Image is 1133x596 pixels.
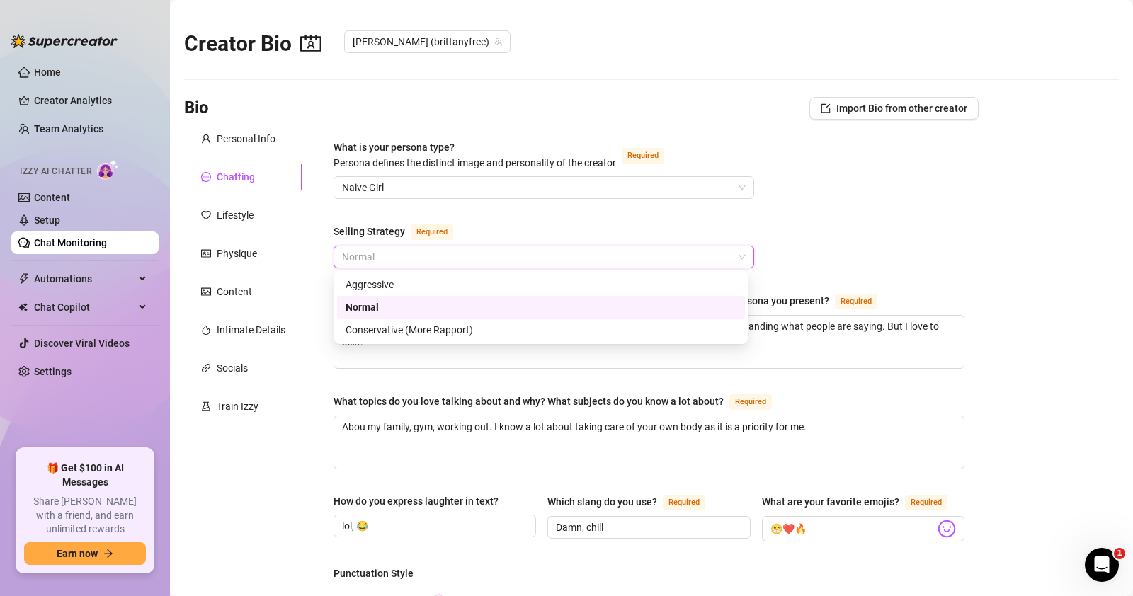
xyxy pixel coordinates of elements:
[762,493,963,510] label: What are your favorite emojis?
[334,566,414,581] div: Punctuation Style
[217,246,257,261] div: Physique
[18,302,28,312] img: Chat Copilot
[411,224,453,240] span: Required
[201,287,211,297] span: picture
[184,97,209,120] h3: Bio
[24,462,146,489] span: 🎁 Get $100 in AI Messages
[334,393,787,410] label: What topics do you love talking about and why? What subjects do you know a lot about?
[809,97,979,120] button: Import Bio from other creator
[821,103,831,113] span: import
[34,67,61,78] a: Home
[334,316,964,368] textarea: How would you describe your online personality? How do your fans see you or the type of persona y...
[342,177,746,198] span: Naive Girl
[334,142,616,168] span: What is your persona type?
[217,322,285,338] div: Intimate Details
[201,248,211,258] span: idcard
[201,401,211,411] span: experiment
[938,520,956,538] img: svg%3e
[300,33,321,54] span: contacts
[836,103,967,114] span: Import Bio from other creator
[217,399,258,414] div: Train Izzy
[34,123,103,134] a: Team Analytics
[334,416,964,469] textarea: What topics do you love talking about and why? What subjects do you know a lot about?
[770,520,935,538] input: What are your favorite emojis?
[342,518,525,534] input: How do you express laughter in text?
[1114,548,1125,559] span: 1
[201,172,211,182] span: message
[217,360,248,376] div: Socials
[20,165,91,178] span: Izzy AI Chatter
[97,159,119,180] img: AI Chatter
[217,169,255,185] div: Chatting
[34,237,107,248] a: Chat Monitoring
[334,293,829,309] div: How would you describe your online personality? How do your fans see you or the type of persona y...
[217,131,275,147] div: Personal Info
[622,148,664,164] span: Required
[34,366,72,377] a: Settings
[905,495,947,510] span: Required
[34,296,135,319] span: Chat Copilot
[663,495,705,510] span: Required
[342,246,746,268] span: Normal
[334,292,893,309] label: How would you describe your online personality? How do your fans see you or the type of persona y...
[201,210,211,220] span: heart
[729,394,772,410] span: Required
[18,273,30,285] span: thunderbolt
[494,38,503,46] span: team
[34,89,147,112] a: Creator Analytics
[217,207,254,223] div: Lifestyle
[34,338,130,349] a: Discover Viral Videos
[334,223,469,240] label: Selling Strategy
[11,34,118,48] img: logo-BBDzfeDw.svg
[547,493,721,510] label: Which slang do you use?
[24,495,146,537] span: Share [PERSON_NAME] with a friend, and earn unlimited rewards
[57,548,98,559] span: Earn now
[334,566,423,581] label: Punctuation Style
[201,363,211,373] span: link
[337,319,745,341] div: Conservative (More Rapport)
[346,299,736,315] div: Normal
[201,325,211,335] span: fire
[34,268,135,290] span: Automations
[346,322,736,338] div: Conservative (More Rapport)
[337,296,745,319] div: Normal
[337,273,745,296] div: Aggressive
[556,520,739,535] input: Which slang do you use?
[762,494,899,510] div: What are your favorite emojis?
[334,224,405,239] div: Selling Strategy
[334,157,616,168] span: Persona defines the distinct image and personality of the creator
[547,494,657,510] div: Which slang do you use?
[201,134,211,144] span: user
[217,284,252,299] div: Content
[334,394,724,409] div: What topics do you love talking about and why? What subjects do you know a lot about?
[24,542,146,565] button: Earn nowarrow-right
[34,192,70,203] a: Content
[353,31,502,52] span: Brittany (brittanyfree)
[835,294,877,309] span: Required
[184,30,321,57] h2: Creator Bio
[334,493,508,509] label: How do you express laughter in text?
[346,277,736,292] div: Aggressive
[334,493,499,509] div: How do you express laughter in text?
[103,549,113,558] span: arrow-right
[1085,548,1119,582] iframe: Intercom live chat
[34,214,60,226] a: Setup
